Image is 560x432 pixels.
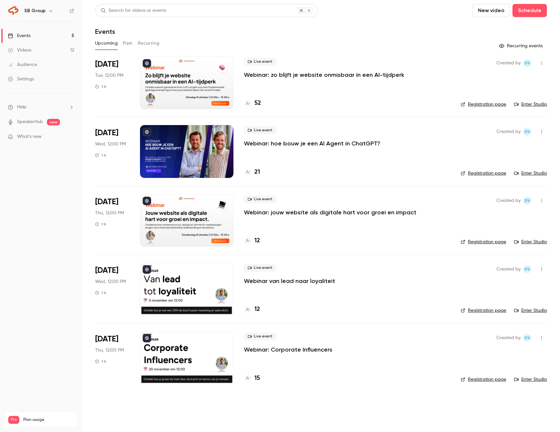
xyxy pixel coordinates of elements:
div: Events [8,32,30,39]
div: Videos [8,47,31,54]
a: 15 [244,374,260,383]
a: Registration page [461,101,506,108]
button: Recurring events [496,41,547,51]
span: Dante van der heijden [523,265,531,273]
span: Thu, 12:00 PM [95,210,124,216]
h6: SB Group [24,8,46,14]
a: 12 [244,236,260,245]
span: Created by [496,59,521,67]
span: Help [17,104,27,111]
span: Dv [525,265,530,273]
a: Webinar van lead naar loyaliteit [244,277,335,285]
span: new [47,119,60,125]
div: 1 h [95,290,106,295]
span: Dv [525,59,530,67]
button: Past [123,38,132,49]
span: Plan usage [23,417,74,422]
button: Upcoming [95,38,118,49]
div: 1 h [95,84,106,89]
h1: Events [95,28,115,35]
a: Webinar: Corporate Influencers [244,346,332,354]
li: help-dropdown-opener [8,104,74,111]
button: Recurring [138,38,160,49]
span: Created by [496,197,521,205]
span: Created by [496,265,521,273]
a: Webinar: zo blijft je website onmisbaar in een AI-tijdperk [244,71,404,79]
a: Enter Studio [514,170,547,177]
span: Dante van der heijden [523,334,531,342]
span: Created by [496,128,521,136]
a: Registration page [461,307,506,314]
a: 52 [244,99,261,108]
div: Settings [8,76,34,82]
span: What's new [17,133,42,140]
a: Enter Studio [514,101,547,108]
span: [DATE] [95,59,118,70]
div: Oct 14 Tue, 12:00 PM (Europe/Amsterdam) [95,56,130,109]
button: New video [472,4,510,17]
div: Oct 22 Wed, 12:00 PM (Europe/Amsterdam) [95,125,130,178]
a: 21 [244,168,260,177]
div: 1 h [95,359,106,364]
span: Tue, 12:00 PM [95,72,123,79]
span: Dante van der heijden [523,197,531,205]
span: Dv [525,197,530,205]
h4: 15 [254,374,260,383]
iframe: Noticeable Trigger [66,134,74,140]
div: 1 h [95,222,106,227]
div: Search for videos or events [101,7,166,14]
h4: 52 [254,99,261,108]
div: Nov 20 Thu, 12:00 PM (Europe/Amsterdam) [95,331,130,384]
h4: 12 [254,305,260,314]
span: Live event [244,126,276,134]
span: Live event [244,195,276,203]
a: Registration page [461,239,506,245]
span: Dv [525,128,530,136]
a: Registration page [461,376,506,383]
span: [DATE] [95,128,118,138]
a: Webinar: hoe bouw je een AI Agent in ChatGPT? [244,140,380,147]
div: Audience [8,61,37,68]
h4: 12 [254,236,260,245]
a: Enter Studio [514,376,547,383]
span: Live event [244,264,276,272]
span: [DATE] [95,334,118,344]
a: Webinar: jouw website als digitale hart voor groei en impact [244,208,416,216]
a: Registration page [461,170,506,177]
div: 1 h [95,153,106,158]
span: Dv [525,334,530,342]
span: Dante van der heijden [523,128,531,136]
span: Live event [244,58,276,66]
span: Live event [244,333,276,340]
span: Thu, 12:00 PM [95,347,124,354]
span: Wed, 12:00 PM [95,141,126,147]
a: SpeakerHub [17,119,43,125]
h4: 21 [254,168,260,177]
a: 12 [244,305,260,314]
span: [DATE] [95,197,118,207]
span: Wed, 12:00 PM [95,278,126,285]
div: Nov 5 Wed, 12:00 PM (Europe/Amsterdam) [95,263,130,315]
img: SB Group [8,6,19,16]
div: Oct 23 Thu, 12:00 PM (Europe/Amsterdam) [95,194,130,247]
span: [DATE] [95,265,118,276]
a: Enter Studio [514,307,547,314]
a: Enter Studio [514,239,547,245]
span: Created by [496,334,521,342]
button: Schedule [512,4,547,17]
span: Pro [8,416,19,424]
span: Dante van der heijden [523,59,531,67]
